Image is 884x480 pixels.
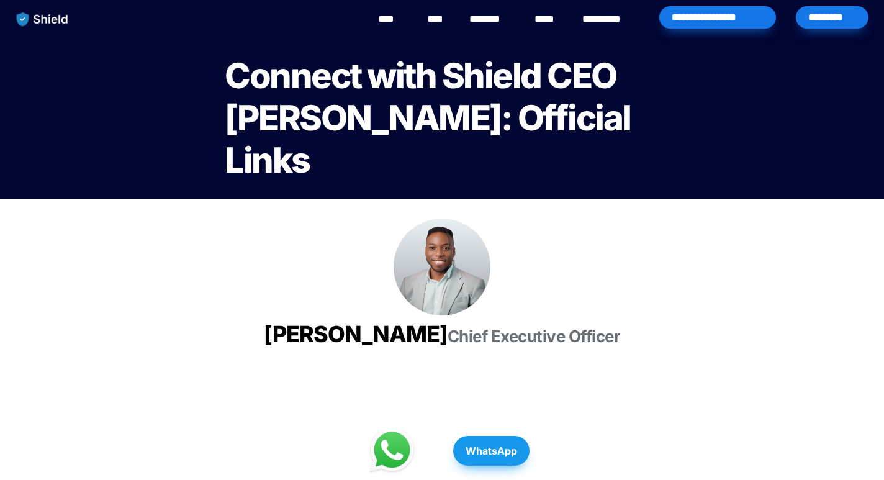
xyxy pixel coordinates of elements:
[225,55,636,181] span: Connect with Shield CEO [PERSON_NAME]: Official Links
[466,445,517,457] strong: WhatsApp
[453,430,530,472] a: WhatsApp
[448,327,621,346] span: Chief Executive Officer
[453,436,530,466] button: WhatsApp
[264,320,448,348] span: [PERSON_NAME]
[11,6,74,32] img: website logo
